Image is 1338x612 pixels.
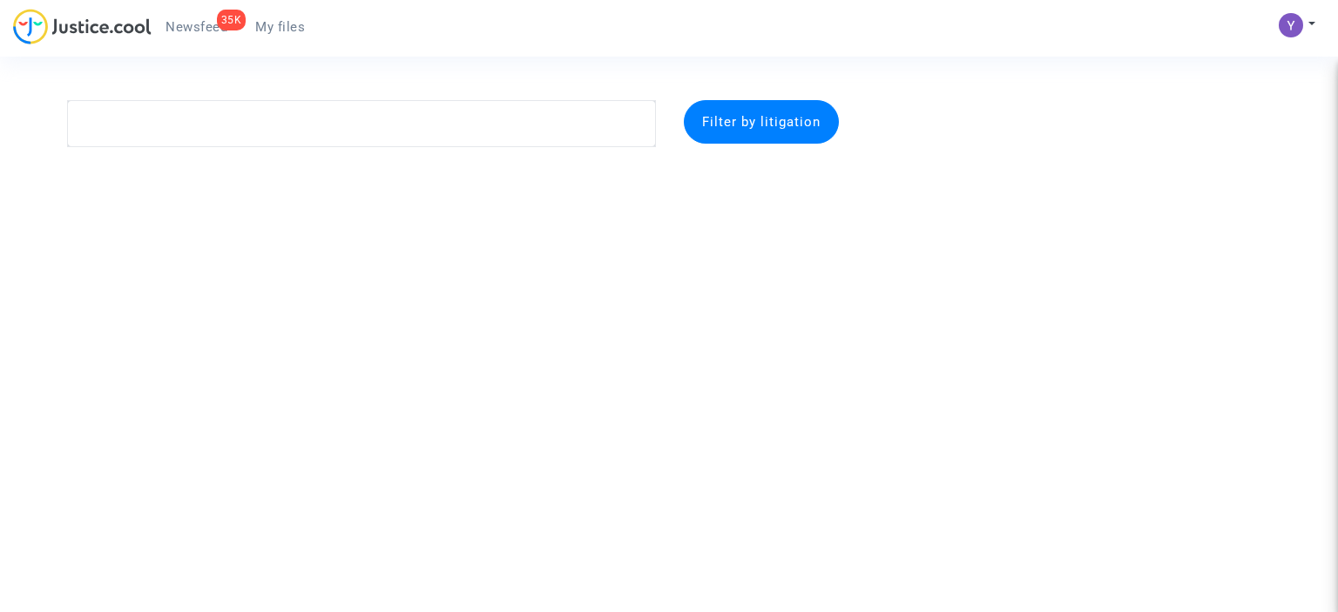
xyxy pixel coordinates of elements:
[1279,13,1303,37] img: ACg8ocLJbu-06PV-PP0rSorRCNxlVR0ijoVEwORkjsgJBMEIW3VU-A=s96-c
[217,10,247,30] div: 35K
[152,14,241,40] a: 35KNewsfeed
[255,19,305,35] span: My files
[166,19,227,35] span: Newsfeed
[13,9,152,44] img: jc-logo.svg
[241,14,319,40] a: My files
[702,114,821,130] span: Filter by litigation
